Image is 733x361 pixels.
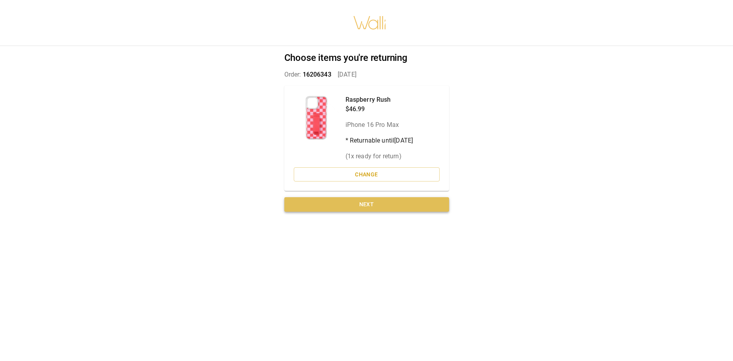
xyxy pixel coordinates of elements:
[346,136,413,145] p: * Returnable until [DATE]
[346,95,413,104] p: Raspberry Rush
[284,70,449,79] p: Order: [DATE]
[346,104,413,114] p: $46.99
[303,71,331,78] span: 16206343
[294,167,440,182] button: Change
[284,52,449,64] h2: Choose items you're returning
[346,120,413,130] p: iPhone 16 Pro Max
[284,197,449,212] button: Next
[346,152,413,161] p: ( 1 x ready for return)
[353,6,387,40] img: walli-inc.myshopify.com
